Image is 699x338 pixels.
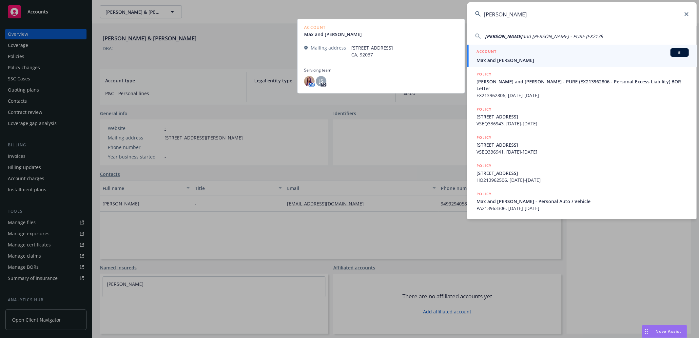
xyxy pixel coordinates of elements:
[476,162,492,169] h5: POLICY
[522,33,603,39] span: and [PERSON_NAME] - PURE (EX2139
[476,113,689,120] span: [STREET_ADDRESS]
[476,106,492,113] h5: POLICY
[476,57,689,64] span: Max and [PERSON_NAME]
[476,71,492,77] h5: POLICY
[642,325,687,338] button: Nova Assist
[467,45,697,67] a: ACCOUNTBIMax and [PERSON_NAME]
[476,78,689,92] span: [PERSON_NAME] and [PERSON_NAME] - PURE (EX213962806 - Personal Excess Liability) BOR Letter
[476,170,689,177] span: [STREET_ADDRESS]
[656,328,682,334] span: Nova Assist
[476,198,689,205] span: Max and [PERSON_NAME] - Personal Auto / Vehicle
[673,50,686,55] span: BI
[476,48,496,56] h5: ACCOUNT
[476,92,689,99] span: EX213962806, [DATE]-[DATE]
[467,187,697,215] a: POLICYMax and [PERSON_NAME] - Personal Auto / VehiclePA213963306, [DATE]-[DATE]
[476,148,689,155] span: VSEQ336941, [DATE]-[DATE]
[476,141,689,148] span: [STREET_ADDRESS]
[467,131,697,159] a: POLICY[STREET_ADDRESS]VSEQ336941, [DATE]-[DATE]
[476,134,492,141] h5: POLICY
[467,102,697,131] a: POLICY[STREET_ADDRESS]VSEQ336943, [DATE]-[DATE]
[476,120,689,127] span: VSEQ336943, [DATE]-[DATE]
[642,325,650,338] div: Drag to move
[467,2,697,26] input: Search...
[476,205,689,212] span: PA213963306, [DATE]-[DATE]
[467,67,697,102] a: POLICY[PERSON_NAME] and [PERSON_NAME] - PURE (EX213962806 - Personal Excess Liability) BOR Letter...
[467,159,697,187] a: POLICY[STREET_ADDRESS]HO213962506, [DATE]-[DATE]
[485,33,522,39] span: [PERSON_NAME]
[476,191,492,197] h5: POLICY
[476,177,689,183] span: HO213962506, [DATE]-[DATE]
